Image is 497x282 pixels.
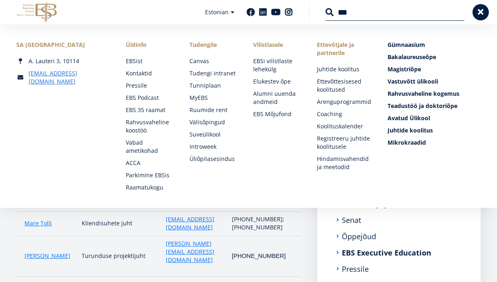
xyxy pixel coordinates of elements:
a: Alumni uuenda andmeid [253,90,301,106]
span: Teadustöö ja doktoriõpe [388,102,457,110]
a: Arenguprogrammid [317,98,371,106]
a: [EMAIL_ADDRESS][DOMAIN_NAME] [29,69,109,86]
a: EBSist [126,57,173,65]
a: Õppejõud [342,232,376,240]
a: EBS 35 raamat [126,106,173,114]
td: [PHONE_NUMBER]; [PHONE_NUMBER] [228,211,301,236]
span: Ettevõtjale ja partnerile [317,41,371,57]
a: Youtube [271,8,281,16]
a: Suveülikool [189,130,237,139]
span: Mikrokraadid [388,139,426,146]
a: [EMAIL_ADDRESS][DOMAIN_NAME] [166,215,223,231]
a: Tunniplaan [189,82,237,90]
a: ACCA [126,159,173,167]
a: Senat [342,216,361,224]
div: SA [GEOGRAPHIC_DATA] [16,41,109,49]
a: EBS Podcast [126,94,173,102]
a: MyEBS [189,94,237,102]
div: A. Lauteri 3, 10114 [16,57,109,65]
a: Linkedin [259,8,267,16]
a: Elukestev õpe [253,77,301,86]
a: EBS Executive Education [342,249,431,257]
a: Mikrokraadid [388,139,481,147]
a: Registreeru juhtide koolitusele [317,134,371,151]
a: [PERSON_NAME] [25,252,70,260]
a: Juhtide koolitus [388,126,481,134]
a: Facebook [247,8,255,16]
a: Hindamisvahendid ja meetodid [317,155,371,171]
a: Mare Tolli [25,219,52,227]
a: Gümnaasium [388,41,481,49]
a: Canvas [189,57,237,65]
span: Juhtide koolitus [388,126,433,134]
span: [PHONE_NUMBER] [232,253,286,259]
a: Ruumide rent [189,106,237,114]
a: Coaching [317,110,371,118]
a: Avatud Ülikool [388,114,481,122]
a: Rektoraat ja juhatus [342,200,410,208]
a: [PERSON_NAME][EMAIL_ADDRESS][DOMAIN_NAME] [166,240,223,264]
a: Rahvusvaheline kogemus [388,90,481,98]
a: Raamatukogu [126,183,173,192]
span: Vastuvõtt ülikooli [388,77,438,85]
a: Ettevõttesisesed koolitused [317,77,371,94]
td: Turunduse projektijuht [78,236,162,277]
span: Gümnaasium [388,41,425,48]
a: Introweek [189,143,237,151]
a: Tudengi intranet [189,69,237,77]
a: Rahvusvaheline koostöö [126,118,173,134]
a: Kontaktid [126,69,173,77]
a: Koolituskalender [317,122,371,130]
a: Juhtide koolitus [317,65,371,73]
a: Magistriõpe [388,65,481,73]
td: Kliendisuhete juht [78,211,162,236]
a: EBSi vilistlaste lehekülg [253,57,301,73]
span: Üldinfo [126,41,173,49]
a: Pressile [126,82,173,90]
a: Välisõpingud [189,118,237,126]
span: Rahvusvaheline kogemus [388,90,459,97]
a: Instagram [285,8,293,16]
a: Üliõpilasesindus [189,155,237,163]
a: Parkimine EBSis [126,171,173,179]
span: Bakalaureuseõpe [388,53,436,61]
span: Vilistlasele [253,41,301,49]
a: Vastuvõtt ülikooli [388,77,481,86]
span: Avatud Ülikool [388,114,430,122]
span: Magistriõpe [388,65,421,73]
a: Teadustöö ja doktoriõpe [388,102,481,110]
a: Bakalaureuseõpe [388,53,481,61]
a: Pressile [342,265,369,273]
a: Vabad ametikohad [126,139,173,155]
a: Tudengile [189,41,237,49]
a: EBS Mõjufond [253,110,301,118]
